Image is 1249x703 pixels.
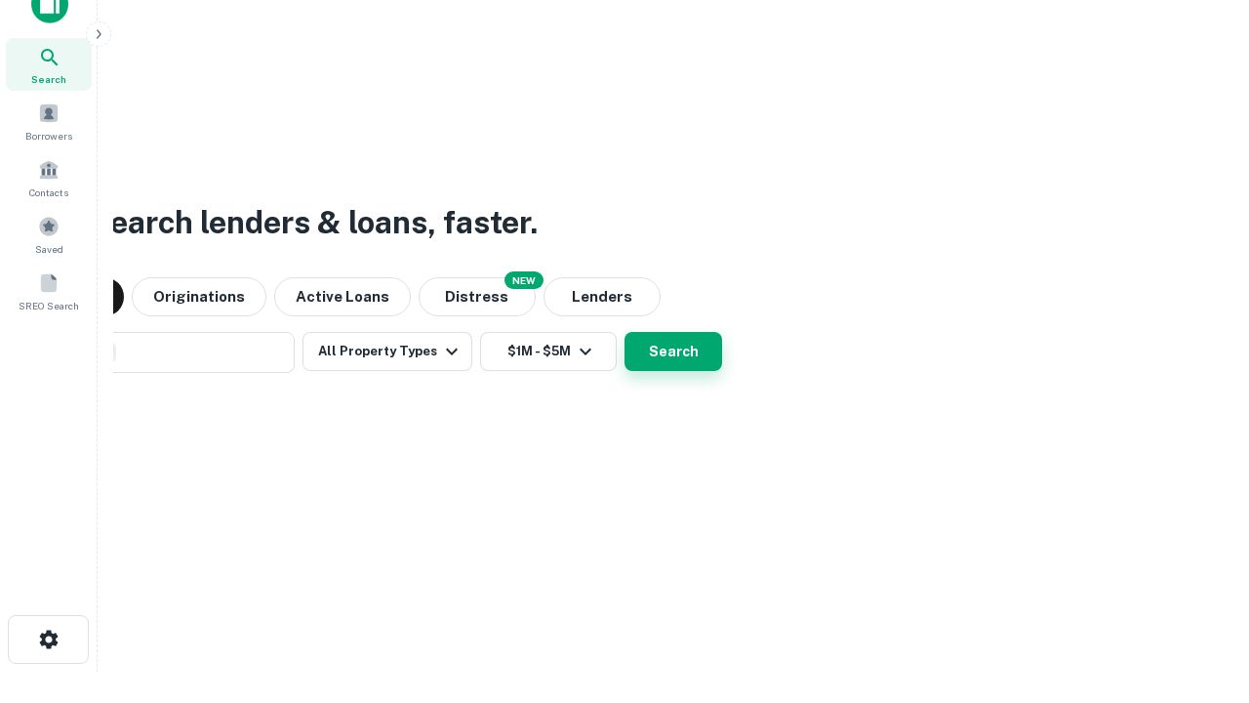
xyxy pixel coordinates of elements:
button: $1M - $5M [480,332,617,371]
button: Originations [132,277,266,316]
span: Search [31,71,66,87]
span: SREO Search [19,298,79,313]
span: Saved [35,241,63,257]
h3: Search lenders & loans, faster. [89,199,538,246]
button: Search [624,332,722,371]
button: Search distressed loans with lien and other non-mortgage details. [419,277,536,316]
a: Saved [6,208,92,261]
div: NEW [504,271,544,289]
span: Contacts [29,185,68,200]
button: Lenders [544,277,661,316]
a: Borrowers [6,95,92,147]
a: Search [6,38,92,91]
span: Borrowers [25,128,72,144]
button: Active Loans [274,277,411,316]
button: All Property Types [302,332,472,371]
iframe: Chat Widget [1151,547,1249,641]
a: Contacts [6,151,92,204]
a: SREO Search [6,265,92,317]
